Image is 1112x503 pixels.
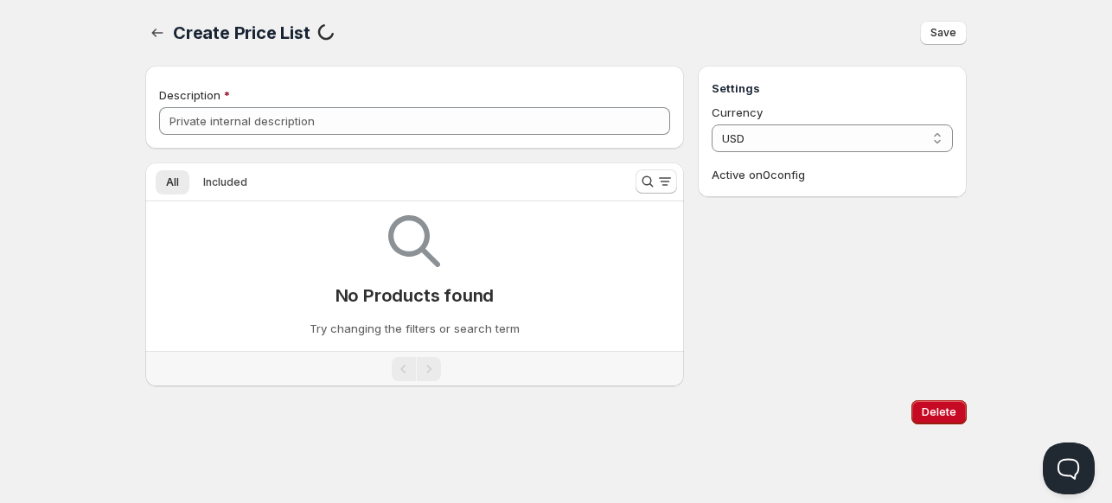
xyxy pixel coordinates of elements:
[203,175,247,189] span: Included
[336,285,495,306] p: No Products found
[712,80,953,97] h3: Settings
[930,26,956,40] span: Save
[636,169,677,194] button: Search and filter results
[911,400,967,424] button: Delete
[145,351,684,386] nav: Pagination
[159,88,220,102] span: Description
[712,166,953,183] p: Active on 0 config
[920,21,967,45] button: Save
[159,107,670,135] input: Private internal description
[922,405,956,419] span: Delete
[173,22,310,43] span: Create Price List
[166,175,179,189] span: All
[388,215,440,267] img: Empty search results
[310,320,520,337] p: Try changing the filters or search term
[1043,443,1095,494] iframe: Help Scout Beacon - Open
[712,105,763,119] span: Currency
